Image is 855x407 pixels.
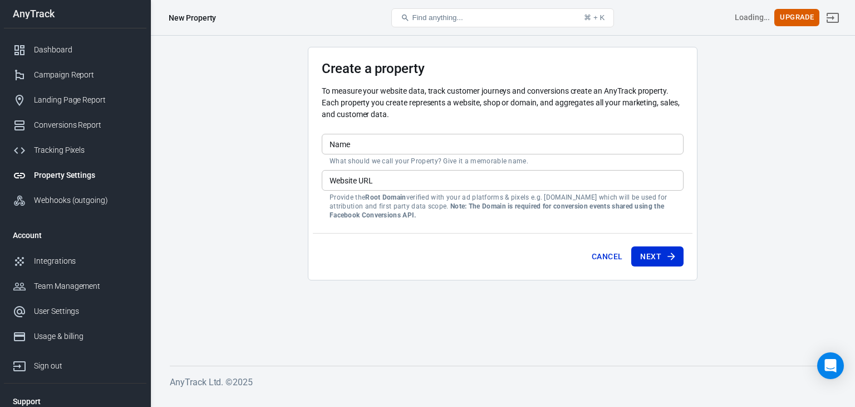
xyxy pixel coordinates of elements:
h6: AnyTrack Ltd. © 2025 [170,375,836,389]
div: AnyTrack [4,9,146,19]
button: Find anything...⌘ + K [391,8,614,27]
div: Landing Page Report [34,94,137,106]
a: Usage & billing [4,324,146,349]
div: Conversions Report [34,119,137,131]
div: Dashboard [34,44,137,56]
a: Sign out [4,349,146,379]
p: What should we call your Property? Give it a memorable name. [330,157,676,166]
a: Webhooks (outgoing) [4,188,146,213]
p: To measure your website data, track customer journeys and conversions create an AnyTrack property... [322,85,684,120]
div: Tracking Pixels [34,144,137,156]
a: User Settings [4,299,146,324]
button: Next [631,246,684,267]
div: Webhooks (outgoing) [34,195,137,206]
div: Integrations [34,255,137,267]
h3: Create a property [322,61,684,76]
button: Cancel [587,246,627,267]
div: Team Management [34,280,137,292]
strong: Note: The Domain is required for conversion events shared using the Facebook Conversions API. [330,202,664,219]
li: Account [4,222,146,249]
strong: Root Domain [365,193,406,201]
a: Sign out [819,4,846,31]
p: Provide the verified with your ad platforms & pixels e.g. [DOMAIN_NAME] which will be used for at... [330,193,676,220]
input: example.com [322,170,684,191]
div: ⌘ + K [584,13,605,22]
a: Dashboard [4,37,146,62]
div: User Settings [34,306,137,317]
a: Tracking Pixels [4,138,146,163]
div: Usage & billing [34,331,137,342]
div: Campaign Report [34,69,137,81]
span: Find anything... [412,13,463,22]
input: Your Website Name [322,134,684,154]
a: Integrations [4,249,146,274]
a: Team Management [4,274,146,299]
div: Open Intercom Messenger [817,352,844,379]
div: New Property [169,12,216,23]
div: Account id: <> [735,12,770,23]
a: Property Settings [4,163,146,188]
a: Conversions Report [4,113,146,138]
a: Campaign Report [4,62,146,88]
a: Landing Page Report [4,88,146,113]
div: Sign out [34,360,137,372]
button: Upgrade [774,9,819,26]
div: Property Settings [34,169,137,181]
